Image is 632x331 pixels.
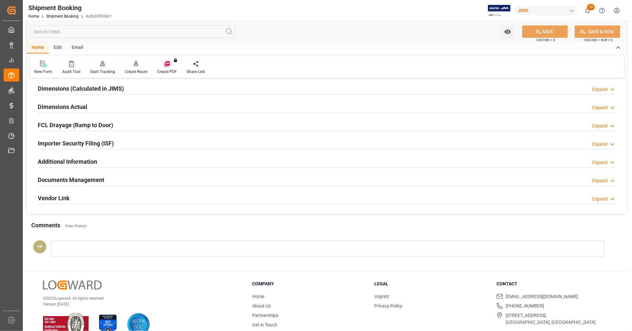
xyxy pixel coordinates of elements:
[62,69,80,75] div: Audit Trail
[515,4,580,17] button: JIMS
[38,139,114,148] h2: Importer Security Filing (ISF)
[65,224,87,228] a: View History
[37,244,42,249] span: YP
[592,104,608,111] div: Expand
[38,175,104,184] h2: Documents Management
[43,295,236,301] p: © 2025 Logward. All rights reserved.
[374,294,389,299] a: Imprint
[575,25,620,38] button: SAVE & NEW
[43,280,102,290] img: Logward Logo
[27,42,49,53] div: Home
[374,303,402,308] a: Privacy Policy
[587,4,595,10] span: 12
[38,102,87,111] h2: Dimensions Actual
[252,322,277,327] a: Get in Touch
[38,194,70,203] h2: Vendor Link
[592,196,608,203] div: Expand
[592,86,608,93] div: Expand
[522,25,568,38] button: SAVE
[38,121,113,129] h2: FCL Drayage (Ramp to Door)
[43,301,236,307] p: Version [DATE]
[252,313,278,318] a: Partnerships
[28,3,112,13] div: Shipment Booking
[46,14,79,19] a: Shipment Booking
[584,38,612,42] span: Ctrl/CMD + Shift + S
[34,69,52,75] div: New Form
[488,5,510,16] img: Exertis%20JAM%20-%20Email%20Logo.jpg_1722504956.jpg
[252,303,271,308] a: About Us
[49,42,67,53] div: Edit
[252,294,264,299] a: Home
[592,159,608,166] div: Expand
[30,25,235,38] input: Search Fields
[28,14,39,19] a: Home
[506,293,578,300] span: [EMAIL_ADDRESS][DOMAIN_NAME]
[580,3,595,18] button: show 12 new notifications
[506,312,596,326] span: [STREET_ADDRESS], [GEOGRAPHIC_DATA], [GEOGRAPHIC_DATA]
[67,42,88,53] div: Email
[38,84,124,93] h2: Dimensions (Calculated in JIMS)
[252,280,366,287] h3: Company
[592,177,608,184] div: Expand
[501,25,514,38] button: open menu
[496,280,610,287] h3: Contact
[592,123,608,129] div: Expand
[187,69,205,75] div: Share Link
[506,303,544,309] span: [PHONE_NUMBER]
[595,3,610,18] button: Help Center
[374,280,488,287] h3: Legal
[38,157,97,166] h2: Additional Information
[125,69,147,75] div: Create Route
[536,38,555,42] span: Ctrl/CMD + S
[31,221,60,230] h2: Comments
[592,141,608,148] div: Expand
[515,6,578,15] div: JIMS
[90,69,115,75] div: Start Tracking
